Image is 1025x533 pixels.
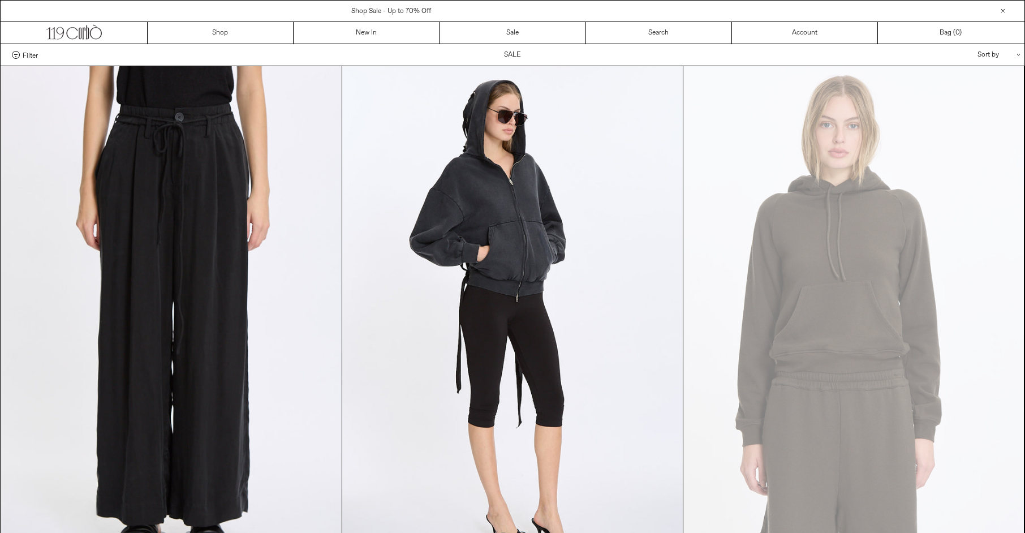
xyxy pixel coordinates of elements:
[955,28,959,37] span: 0
[732,22,878,44] a: Account
[148,22,294,44] a: Shop
[911,44,1013,66] div: Sort by
[23,51,38,59] span: Filter
[351,7,431,16] a: Shop Sale - Up to 70% Off
[294,22,440,44] a: New In
[440,22,585,44] a: Sale
[878,22,1024,44] a: Bag ()
[586,22,732,44] a: Search
[955,28,962,38] span: )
